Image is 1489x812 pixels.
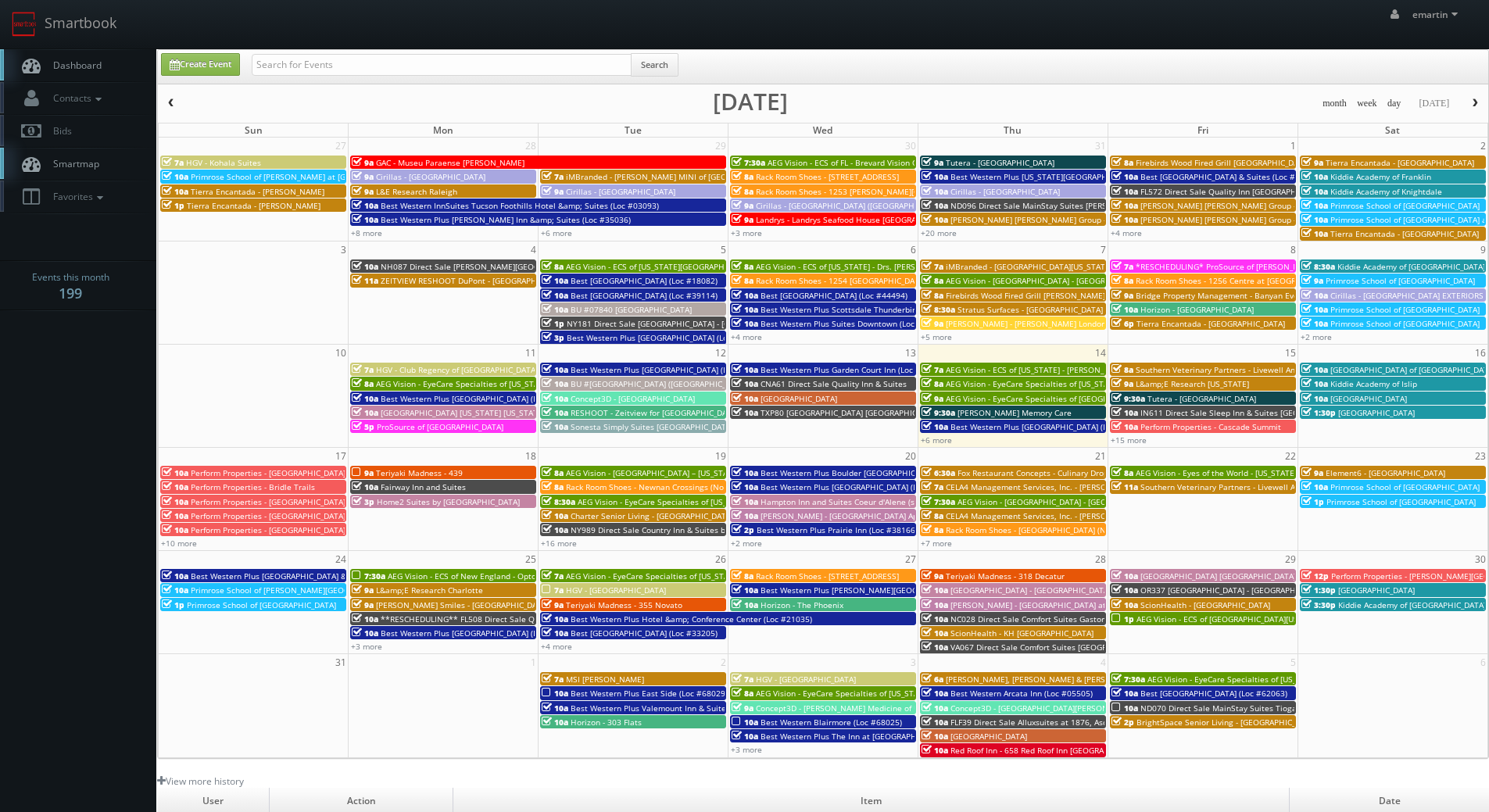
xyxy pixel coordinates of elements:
[757,524,918,535] span: Best Western Plus Prairie Inn (Loc #38166)
[732,157,765,168] span: 7:30a
[1147,393,1256,404] span: Tutera - [GEOGRAPHIC_DATA]
[578,496,888,507] span: AEG Vision - EyeCare Specialties of [US_STATE][PERSON_NAME] Eyecare Associates
[542,186,564,197] span: 9a
[381,214,631,225] span: Best Western Plus [PERSON_NAME] Inn &amp; Suites (Loc #35036)
[732,364,758,375] span: 10a
[922,378,943,389] span: 8a
[946,571,1065,581] span: Teriyaki Madness - 318 Decatur
[1136,275,1344,286] span: Rack Room Shoes - 1256 Centre at [GEOGRAPHIC_DATA]
[381,261,686,272] span: NH087 Direct Sale [PERSON_NAME][GEOGRAPHIC_DATA], Ascend Hotel Collection
[732,186,753,197] span: 8a
[1140,585,1328,596] span: OR337 [GEOGRAPHIC_DATA] - [GEOGRAPHIC_DATA]
[732,318,758,329] span: 10a
[352,393,378,404] span: 10a
[761,496,963,507] span: Hampton Inn and Suites Coeur d'Alene (second shoot)
[566,481,746,492] span: Rack Room Shoes - Newnan Crossings (No Rush)
[1140,407,1357,418] span: IN611 Direct Sale Sleep Inn & Suites [GEOGRAPHIC_DATA]
[191,467,345,478] span: Perform Properties - [GEOGRAPHIC_DATA]
[352,467,374,478] span: 9a
[921,538,952,549] a: +7 more
[191,496,345,507] span: Perform Properties - [GEOGRAPHIC_DATA]
[761,599,843,610] span: Horizon - The Phoenix
[1301,481,1328,492] span: 10a
[352,200,378,211] span: 10a
[957,467,1121,478] span: Fox Restaurant Concepts - Culinary Dropout
[1301,407,1336,418] span: 1:30p
[1330,304,1480,315] span: Primrose School of [GEOGRAPHIC_DATA]
[12,12,37,37] img: smartbook-logo.png
[1111,435,1147,445] a: +15 more
[542,171,564,182] span: 7a
[1301,157,1323,168] span: 9a
[352,571,385,581] span: 7:30a
[957,496,1165,507] span: AEG Vision - [GEOGRAPHIC_DATA] - [GEOGRAPHIC_DATA]
[1301,275,1323,286] span: 9a
[542,275,568,286] span: 10a
[1136,364,1433,375] span: Southern Veterinary Partners - Livewell Animal Urgent Care of [PERSON_NAME]
[542,467,564,478] span: 8a
[571,407,739,418] span: RESHOOT - Zeitview for [GEOGRAPHIC_DATA]
[1301,364,1328,375] span: 10a
[352,171,374,182] span: 9a
[761,364,947,375] span: Best Western Plus Garden Court Inn (Loc #05224)
[571,364,769,375] span: Best Western Plus [GEOGRAPHIC_DATA] (Loc #62024)
[950,421,1149,432] span: Best Western Plus [GEOGRAPHIC_DATA] (Loc #05665)
[1301,200,1328,211] span: 10a
[761,481,959,492] span: Best Western Plus [GEOGRAPHIC_DATA] (Loc #11187)
[732,393,758,404] span: 10a
[1301,214,1328,225] span: 10a
[351,227,382,238] a: +8 more
[352,599,374,610] span: 9a
[946,157,1054,168] span: Tutera - [GEOGRAPHIC_DATA]
[191,571,423,581] span: Best Western Plus [GEOGRAPHIC_DATA] & Suites (Loc #45093)
[921,227,957,238] a: +20 more
[45,59,102,72] span: Dashboard
[761,585,1162,596] span: Best Western Plus [PERSON_NAME][GEOGRAPHIC_DATA]/[PERSON_NAME][GEOGRAPHIC_DATA] (Loc #10397)
[352,186,374,197] span: 9a
[950,585,1111,596] span: [GEOGRAPHIC_DATA] - [GEOGRAPHIC_DATA]
[381,393,579,404] span: Best Western Plus [GEOGRAPHIC_DATA] (Loc #48184)
[542,496,575,507] span: 8:30a
[376,599,549,610] span: [PERSON_NAME] Smiles - [GEOGRAPHIC_DATA]
[756,200,949,211] span: Cirillas - [GEOGRAPHIC_DATA] ([GEOGRAPHIC_DATA])
[732,407,758,418] span: 10a
[1326,496,1476,507] span: Primrose School of [GEOGRAPHIC_DATA]
[761,393,837,404] span: [GEOGRAPHIC_DATA]
[352,421,374,432] span: 5p
[921,435,952,445] a: +6 more
[950,186,1060,197] span: Cirillas - [GEOGRAPHIC_DATA]
[946,364,1329,375] span: AEG Vision - ECS of [US_STATE] - [PERSON_NAME] EyeCare - [GEOGRAPHIC_DATA] ([GEOGRAPHIC_DATA])
[731,331,762,342] a: +4 more
[186,157,261,168] span: HGV - Kohala Suites
[950,214,1343,225] span: [PERSON_NAME] [PERSON_NAME] Group - [PERSON_NAME] - 712 [PERSON_NAME] Trove [PERSON_NAME]
[162,157,184,168] span: 7a
[761,318,948,329] span: Best Western Plus Suites Downtown (Loc #61037)
[566,467,902,478] span: AEG Vision - [GEOGRAPHIC_DATA] – [US_STATE][GEOGRAPHIC_DATA]. ([GEOGRAPHIC_DATA])
[1111,290,1133,301] span: 9a
[756,261,1036,272] span: AEG Vision - ECS of [US_STATE] - Drs. [PERSON_NAME] and [PERSON_NAME]
[761,510,952,521] span: [PERSON_NAME] - [GEOGRAPHIC_DATA] Apartments
[542,571,564,581] span: 7a
[1330,318,1480,329] span: Primrose School of [GEOGRAPHIC_DATA]
[922,407,955,418] span: 9:30a
[161,53,240,76] a: Create Event
[1111,364,1133,375] span: 8a
[571,378,750,389] span: BU #[GEOGRAPHIC_DATA] ([GEOGRAPHIC_DATA])
[352,585,374,596] span: 9a
[922,318,943,329] span: 9a
[571,290,718,301] span: Best [GEOGRAPHIC_DATA] (Loc #39114)
[732,524,754,535] span: 2p
[541,227,572,238] a: +6 more
[381,200,659,211] span: Best Western InnSuites Tucson Foothills Hotel &amp; Suites (Loc #03093)
[1111,275,1133,286] span: 8a
[381,275,650,286] span: ZEITVIEW RESHOOT DuPont - [GEOGRAPHIC_DATA], [GEOGRAPHIC_DATA]
[571,304,692,315] span: BU #07840 [GEOGRAPHIC_DATA]
[732,510,758,521] span: 10a
[541,538,577,549] a: +16 more
[1301,393,1328,404] span: 10a
[1140,186,1369,197] span: FL572 Direct Sale Quality Inn [GEOGRAPHIC_DATA] North I-75
[377,421,503,432] span: ProSource of [GEOGRAPHIC_DATA]
[957,304,1151,315] span: Stratus Surfaces - [GEOGRAPHIC_DATA] Slab Gallery
[922,275,943,286] span: 8a
[571,275,718,286] span: Best [GEOGRAPHIC_DATA] (Loc #18082)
